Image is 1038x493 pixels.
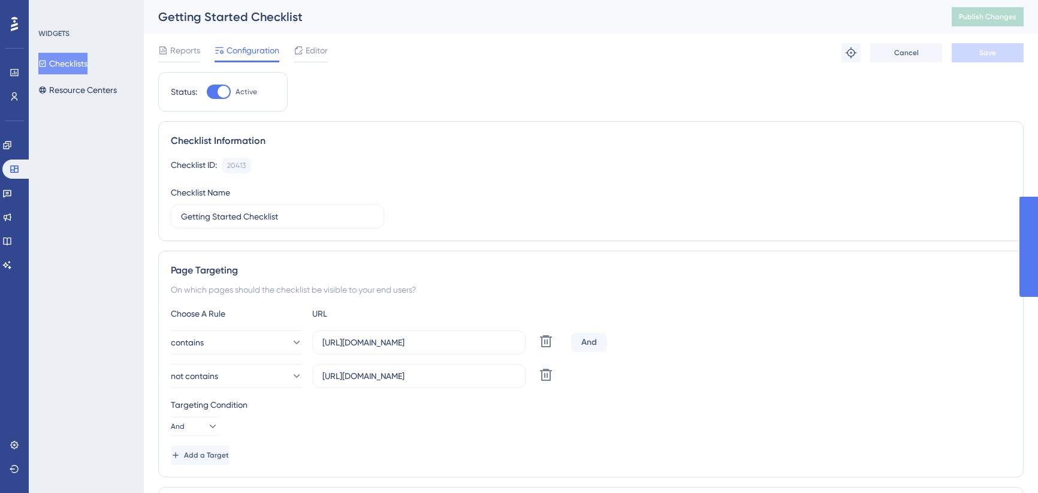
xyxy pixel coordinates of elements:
[988,446,1024,482] iframe: UserGuiding AI Assistant Launcher
[171,398,1011,412] div: Targeting Condition
[227,43,279,58] span: Configuration
[184,450,229,460] span: Add a Target
[171,185,230,200] div: Checklist Name
[870,43,942,62] button: Cancel
[571,333,607,352] div: And
[171,158,217,173] div: Checklist ID:
[171,306,303,321] div: Choose A Rule
[952,43,1024,62] button: Save
[171,330,303,354] button: contains
[171,85,197,99] div: Status:
[171,446,229,465] button: Add a Target
[227,161,246,170] div: 20413
[979,48,996,58] span: Save
[171,422,185,431] span: And
[171,364,303,388] button: not contains
[312,306,444,321] div: URL
[38,53,87,74] button: Checklists
[171,282,1011,297] div: On which pages should the checklist be visible to your end users?
[171,335,204,350] span: contains
[952,7,1024,26] button: Publish Changes
[306,43,328,58] span: Editor
[894,48,919,58] span: Cancel
[236,87,257,97] span: Active
[322,369,515,383] input: yourwebsite.com/path
[38,29,70,38] div: WIDGETS
[322,336,515,349] input: yourwebsite.com/path
[170,43,200,58] span: Reports
[171,369,218,383] span: not contains
[171,417,219,436] button: And
[171,134,1011,148] div: Checklist Information
[959,12,1016,22] span: Publish Changes
[171,263,1011,278] div: Page Targeting
[158,8,922,25] div: Getting Started Checklist
[38,79,117,101] button: Resource Centers
[181,210,374,223] input: Type your Checklist name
